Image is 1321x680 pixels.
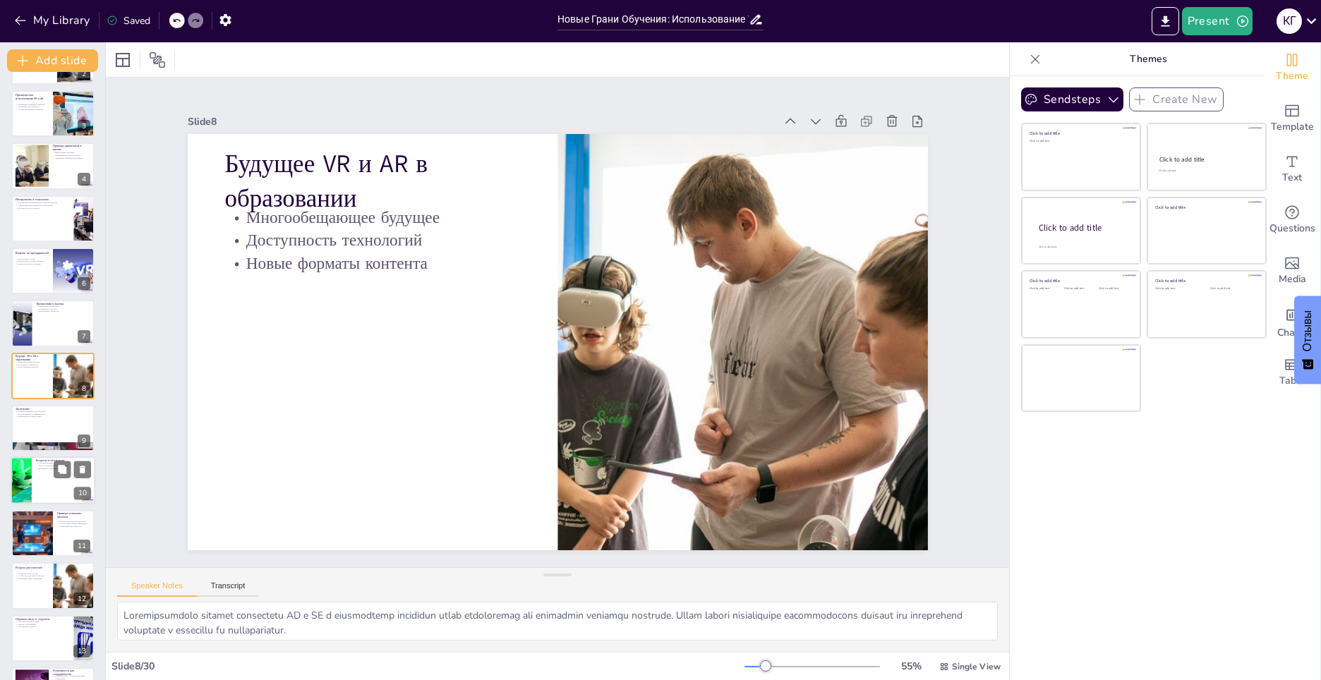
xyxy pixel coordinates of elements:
[16,365,49,368] p: Новые форматы контента
[16,617,70,621] p: Обратная связь от студентов
[53,152,90,154] p: Виртуальные экскурсии
[1152,7,1179,35] button: Export to PowerPoint
[1039,222,1129,234] div: Click to add title
[16,566,49,570] p: Ресурсы для учителей
[894,660,928,673] div: 55 %
[11,300,95,346] div: 7
[1030,278,1130,284] div: Click to add title
[16,623,70,626] p: Опросы и обсуждения
[1155,287,1200,291] div: Click to add text
[1279,272,1306,287] span: Media
[11,405,95,451] div: 9
[111,660,744,673] div: Slide 8 / 30
[36,465,91,468] p: Поиск лучших способов интеграции
[16,251,49,255] p: Влияние на преподавателей
[1039,245,1128,249] div: Click to add body
[1271,119,1314,135] span: Template
[16,197,70,201] p: Инструменты и технологии
[11,248,95,294] div: 6
[11,615,95,662] div: 13
[36,308,90,310] p: Технические трудности
[1030,140,1130,143] div: Click to add text
[1269,221,1315,236] span: Questions
[1264,296,1320,347] div: Add charts and graphs
[78,330,90,343] div: 7
[54,461,71,478] button: Duplicate Slide
[197,581,260,597] button: Transcript
[57,520,90,523] p: Виртуальные экскурсии в музеях
[1264,195,1320,245] div: Get real-time input from your audience
[11,90,95,137] div: 3
[1021,87,1123,111] button: Sendsteps
[16,410,90,413] p: Новые возможности для обучения
[74,461,91,478] button: Delete Slide
[16,575,49,578] p: Сообщества для обмена опытом
[1264,144,1320,195] div: Add text boxes
[16,625,70,628] p: Учет мнения студентов
[7,49,98,72] button: Add slide
[78,173,90,186] div: 4
[210,77,795,152] div: Slide 8
[36,305,90,308] p: Финансовые препятствия
[78,225,90,238] div: 5
[78,382,90,395] div: 8
[111,49,134,71] div: Layout
[78,277,90,290] div: 6
[16,363,49,366] p: Доступность технологий
[11,142,95,189] div: 4
[16,415,90,418] p: Конкурентоспособность школ
[16,407,90,411] p: Заключение
[1277,325,1307,341] span: Charts
[1301,310,1313,352] ya-tr-span: Отзывы
[1030,130,1130,136] div: Click to add title
[57,523,90,526] p: Использование AR для 3D-моделей
[78,435,90,447] div: 9
[53,154,90,157] p: Интерактивные уроки по науке
[16,93,49,101] p: Преимущества использования VR и AR
[234,195,531,248] p: Доступность технологий
[16,204,70,207] p: Специальные приложения для образования
[11,457,95,505] div: 10
[1264,42,1320,93] div: Change the overall theme
[1159,169,1253,173] div: Click to add text
[57,511,90,519] p: Примеры успешных проектов
[78,68,90,80] div: 2
[11,562,95,609] div: 12
[117,581,197,597] button: Speaker Notes
[16,201,70,204] p: Популярные инструменты для создания контента
[1159,155,1253,164] div: Click to add title
[36,459,91,463] p: Вопросы и обсуждение
[73,645,90,657] div: 13
[236,171,533,225] p: Многообещающее будущее
[1276,68,1308,84] span: Theme
[36,302,90,306] p: Препятствия и вызовы
[1294,296,1321,384] button: Обратная связь - Показать опрос
[117,602,998,640] textarea: Loremipsumdolo sitamet consectetu AD e SE d eiusmodtemp incididun utlab etdoloremag ali enimadmin...
[16,207,70,210] p: Доступность для учителей
[1099,287,1130,291] div: Click to add text
[1264,93,1320,144] div: Add ready made slides
[1277,7,1302,35] button: К Г
[16,360,49,363] p: Многообещающее будущее
[1264,347,1320,398] div: Add a table
[952,661,1001,672] span: Single View
[11,353,95,399] div: 8
[16,106,49,109] p: Улучшение вовлеченности
[237,113,538,212] p: Будущее VR и AR в образовании
[53,675,90,680] p: Сотрудничество с технологическими компаниями
[16,262,49,265] p: Профессиональное развитие
[1155,204,1256,210] div: Click to add title
[1282,170,1302,186] span: Text
[1064,287,1096,291] div: Click to add text
[1046,42,1250,76] p: Themes
[16,572,49,575] p: Онлайн-ресурсы и курсы
[149,51,166,68] span: Position
[1129,87,1224,111] button: Create New
[1030,287,1061,291] div: Click to add text
[16,413,90,415] p: Интерактивность и эффективность
[16,108,49,111] p: Лучшее запоминание материала
[1279,373,1305,389] span: Table
[1277,8,1302,34] div: К Г
[1155,278,1256,284] div: Click to add title
[11,9,96,32] button: My Library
